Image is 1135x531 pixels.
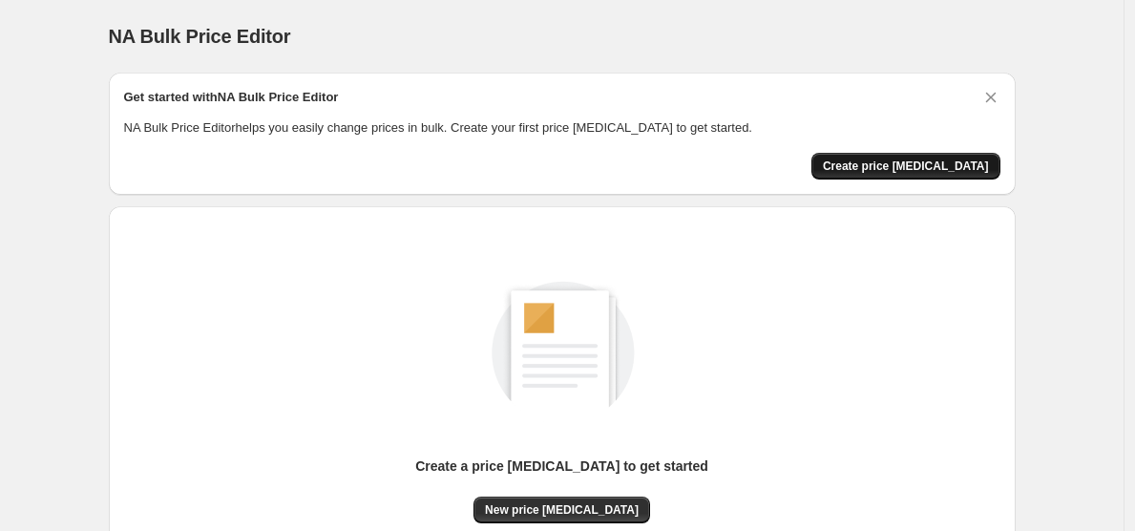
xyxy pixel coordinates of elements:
[124,118,1000,138] p: NA Bulk Price Editor helps you easily change prices in bulk. Create your first price [MEDICAL_DAT...
[823,159,989,174] span: Create price [MEDICAL_DATA]
[415,457,708,476] p: Create a price [MEDICAL_DATA] to get started
[473,497,650,523] button: New price [MEDICAL_DATA]
[109,26,291,47] span: NA Bulk Price Editor
[811,153,1000,180] button: Create price change job
[124,88,339,107] h2: Get started with NA Bulk Price Editor
[981,88,1000,107] button: Dismiss card
[485,502,639,518] span: New price [MEDICAL_DATA]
